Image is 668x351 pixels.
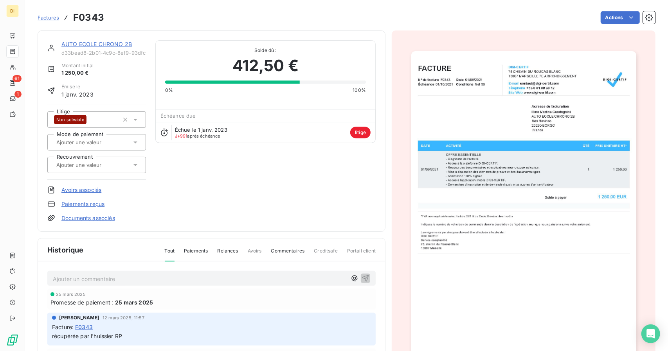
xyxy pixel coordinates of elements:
span: Paiements [184,247,208,261]
a: Factures [38,14,59,21]
span: Facture : [52,323,74,331]
span: récupérée par l'huissier RP [52,333,122,339]
span: Historique [47,245,84,255]
span: Relances [217,247,238,261]
a: Paiements reçus [61,200,104,208]
span: Promesse de paiement : [50,298,113,306]
span: Commentaires [271,247,305,261]
span: Solde dû : [165,47,366,54]
span: Échue le 1 janv. 2023 [175,127,227,133]
span: 1 [14,91,22,98]
a: Documents associés [61,214,115,222]
span: 100% [353,87,366,94]
span: J+991 [175,133,187,139]
span: 1 janv. 2023 [61,90,94,98]
span: d33bead8-2b01-4c9c-8ef9-93dfc28e66cc [61,50,146,56]
span: Tout [165,247,175,261]
span: Avoirs [248,247,262,261]
span: 1 250,00 € [61,69,94,77]
span: litige [350,127,371,138]
input: Ajouter une valeur [56,139,134,146]
span: Factures [38,14,59,21]
span: 412,50 € [232,54,299,77]
span: 61 [13,75,22,82]
button: Actions [601,11,640,24]
span: 12 mars 2025, 11:57 [103,315,144,320]
span: Échéance due [160,113,196,119]
span: 0% [165,87,173,94]
span: 25 mars 2025 [56,292,86,297]
div: Open Intercom Messenger [641,324,660,343]
span: F0343 [75,323,93,331]
div: DI [6,5,19,17]
img: Logo LeanPay [6,334,19,346]
span: 25 mars 2025 [115,298,153,306]
input: Ajouter une valeur [56,161,134,168]
span: Creditsafe [314,247,338,261]
span: Portail client [347,247,376,261]
span: après échéance [175,134,220,138]
span: Émise le [61,83,94,90]
span: Montant initial [61,62,94,69]
a: Avoirs associés [61,186,101,194]
span: [PERSON_NAME] [59,314,99,321]
a: AUTO ECOLE CHRONO 2B [61,41,132,47]
h3: F0343 [73,11,104,25]
span: Non solvable [56,117,84,122]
